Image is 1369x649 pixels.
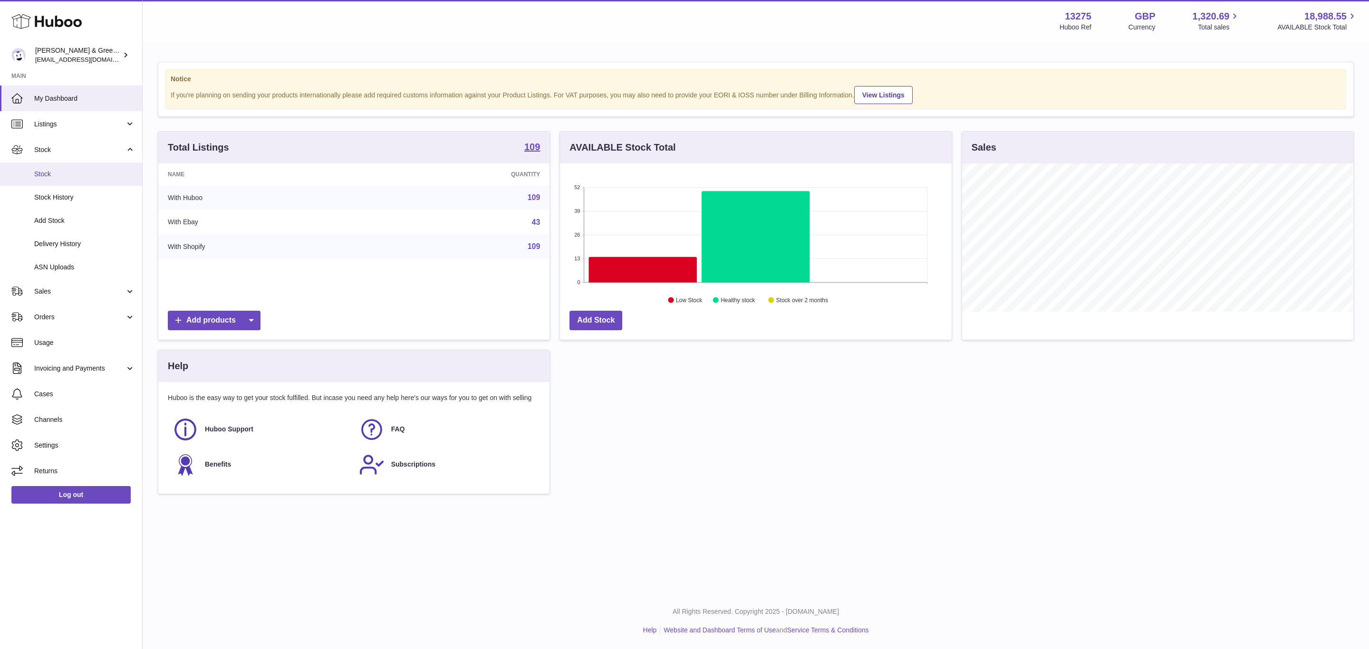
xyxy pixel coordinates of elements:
a: Service Terms & Conditions [787,626,869,634]
td: With Ebay [158,210,369,235]
span: Listings [34,120,125,129]
span: Stock History [34,193,135,202]
p: Huboo is the easy way to get your stock fulfilled. But incase you need any help here's our ways f... [168,393,540,402]
a: Log out [11,486,131,503]
text: 26 [575,232,580,238]
a: Add Stock [569,311,622,330]
span: Orders [34,313,125,322]
a: Help [643,626,657,634]
a: Benefits [173,452,349,477]
a: 1,320.69 Total sales [1193,10,1241,32]
span: Cases [34,390,135,399]
a: 43 [532,218,540,226]
span: Huboo Support [205,425,253,434]
a: Huboo Support [173,417,349,442]
span: Total sales [1198,23,1240,32]
span: ASN Uploads [34,263,135,272]
div: [PERSON_NAME] & Green Ltd [35,46,121,64]
text: Low Stock [676,297,703,304]
p: All Rights Reserved. Copyright 2025 - [DOMAIN_NAME] [150,607,1361,616]
div: If you're planning on sending your products internationally please add required customs informati... [171,85,1341,104]
span: Settings [34,441,135,450]
a: 109 [524,142,540,153]
a: 18,988.55 AVAILABLE Stock Total [1277,10,1358,32]
span: AVAILABLE Stock Total [1277,23,1358,32]
text: Healthy stock [721,297,756,304]
span: Delivery History [34,239,135,248]
strong: 109 [524,142,540,152]
text: 13 [575,256,580,261]
h3: AVAILABLE Stock Total [569,141,675,154]
span: [EMAIL_ADDRESS][DOMAIN_NAME] [35,56,140,63]
span: Sales [34,287,125,296]
span: Subscriptions [391,460,435,469]
a: Subscriptions [359,452,536,477]
div: Huboo Ref [1060,23,1091,32]
text: 0 [578,279,580,285]
span: 1,320.69 [1193,10,1230,23]
a: 109 [528,242,540,250]
a: View Listings [854,86,913,104]
span: FAQ [391,425,405,434]
span: Invoicing and Payments [34,364,125,373]
li: and [660,626,868,635]
span: Returns [34,467,135,476]
span: My Dashboard [34,94,135,103]
span: 18,988.55 [1304,10,1347,23]
a: 109 [528,193,540,201]
th: Quantity [369,163,550,185]
strong: GBP [1135,10,1155,23]
strong: Notice [171,75,1341,84]
a: FAQ [359,417,536,442]
a: Add products [168,311,260,330]
span: Usage [34,338,135,347]
span: Stock [34,145,125,154]
span: Channels [34,415,135,424]
span: Benefits [205,460,231,469]
span: Stock [34,170,135,179]
h3: Sales [972,141,996,154]
strong: 13275 [1065,10,1091,23]
text: 39 [575,208,580,214]
h3: Total Listings [168,141,229,154]
text: Stock over 2 months [776,297,828,304]
div: Currency [1128,23,1156,32]
td: With Huboo [158,185,369,210]
td: With Shopify [158,234,369,259]
a: Website and Dashboard Terms of Use [664,626,776,634]
span: Add Stock [34,216,135,225]
th: Name [158,163,369,185]
text: 52 [575,184,580,190]
img: internalAdmin-13275@internal.huboo.com [11,48,26,62]
h3: Help [168,360,188,372]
